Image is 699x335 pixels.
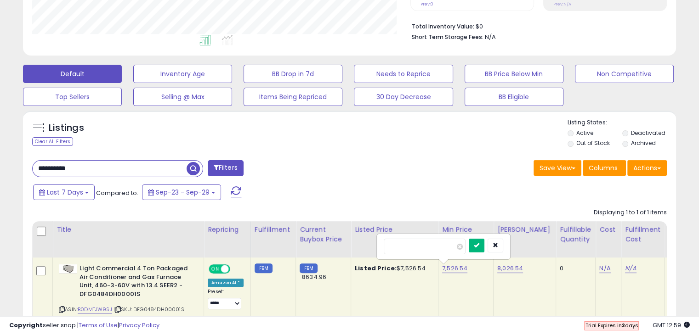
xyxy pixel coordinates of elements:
label: Deactivated [631,129,665,137]
button: Inventory Age [133,65,232,83]
button: Needs to Reprice [354,65,453,83]
div: Listed Price [355,225,434,234]
b: Listed Price: [355,264,397,273]
button: Actions [627,160,667,176]
label: Out of Stock [576,139,610,147]
small: FBM [255,263,273,273]
button: Filters [208,160,244,176]
button: Items Being Repriced [244,88,342,106]
small: Prev: 0 [421,1,433,7]
button: 30 Day Decrease [354,88,453,106]
span: 2025-10-7 12:59 GMT [653,321,690,329]
span: 8634.96 [302,273,326,281]
div: 0 [560,264,588,273]
a: 8,026.54 [497,264,523,273]
span: Sep-23 - Sep-29 [156,188,210,197]
button: Last 7 Days [33,184,95,200]
b: Total Inventory Value: [412,22,474,30]
span: Compared to: [96,189,138,197]
span: Trial Expires in days [585,322,638,329]
button: BB Drop in 7d [244,65,342,83]
button: Default [23,65,122,83]
div: [PERSON_NAME] [497,225,552,234]
a: Terms of Use [79,321,118,329]
div: Repricing [208,225,247,234]
div: Title [57,225,200,234]
button: Columns [583,160,626,176]
div: seller snap | | [9,321,159,330]
div: Current Buybox Price [300,225,347,244]
a: Privacy Policy [119,321,159,329]
div: Preset: [208,289,244,309]
span: Columns [589,163,618,173]
a: B0DMTJW9SJ [78,306,112,313]
button: Selling @ Max [133,88,232,106]
button: BB Eligible [465,88,563,106]
b: 2 [621,322,625,329]
b: Short Term Storage Fees: [412,33,483,41]
span: Last 7 Days [47,188,83,197]
a: 7,526.54 [442,264,467,273]
div: Amazon AI * [208,279,244,287]
div: Fulfillment [255,225,292,234]
img: 219IoPAVLKL._SL40_.jpg [59,264,77,273]
label: Archived [631,139,655,147]
button: Non Competitive [575,65,674,83]
span: N/A [485,33,496,41]
span: OFF [229,265,244,273]
h5: Listings [49,122,84,134]
div: $7,526.54 [355,264,431,273]
span: | SKU: DFG0484DH00001S [114,306,184,313]
small: Prev: N/A [553,1,571,7]
div: Clear All Filters [32,137,73,146]
div: Displaying 1 to 1 of 1 items [594,208,667,217]
button: Sep-23 - Sep-29 [142,184,221,200]
label: Active [576,129,593,137]
strong: Copyright [9,321,43,329]
b: Light Commercial 4 Ton Packaged Air Conditioner and Gas Furnace Unit, 460-3-60V with 13.4 SEER2 -... [80,264,191,301]
a: N/A [599,264,610,273]
span: ON [210,265,221,273]
div: Min Price [442,225,489,234]
p: Listing States: [568,118,676,127]
a: N/A [625,264,636,273]
button: Save View [534,160,581,176]
div: Fulfillment Cost [625,225,660,244]
div: Cost [599,225,617,234]
button: Top Sellers [23,88,122,106]
small: FBM [300,263,318,273]
li: $0 [412,20,660,31]
button: BB Price Below Min [465,65,563,83]
div: Fulfillable Quantity [560,225,591,244]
